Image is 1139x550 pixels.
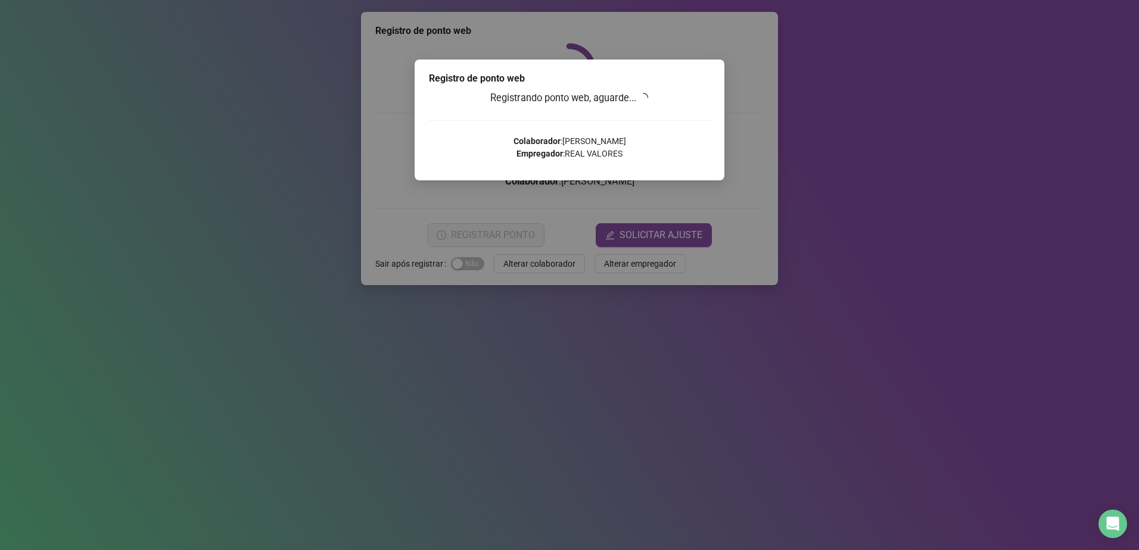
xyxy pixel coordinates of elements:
[514,136,561,146] strong: Colaborador
[429,135,710,160] p: : [PERSON_NAME] : REAL VALORES
[637,91,650,104] span: loading
[429,71,710,86] div: Registro de ponto web
[429,90,710,106] h3: Registrando ponto web, aguarde...
[1098,510,1127,538] div: Open Intercom Messenger
[516,149,563,158] strong: Empregador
